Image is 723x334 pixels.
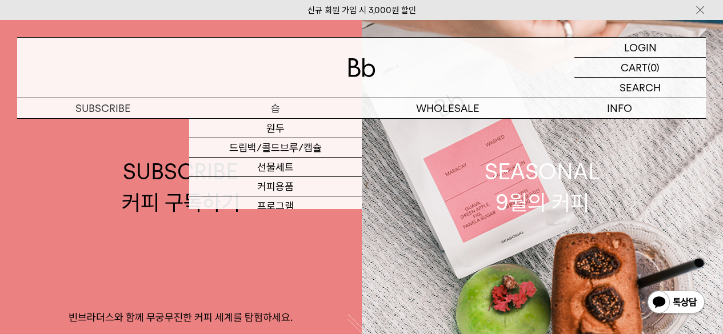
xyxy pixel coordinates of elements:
[624,38,657,57] p: LOGIN
[189,138,361,158] a: 드립백/콜드브루/캡슐
[189,177,361,196] a: 커피용품
[621,58,648,77] p: CART
[189,98,361,118] a: 숍
[574,58,706,78] a: CART (0)
[189,158,361,177] a: 선물세트
[648,58,660,77] p: (0)
[620,78,661,98] p: SEARCH
[646,289,706,317] img: 카카오톡 채널 1:1 채팅 버튼
[189,119,361,138] a: 원두
[189,196,361,216] a: 프로그램
[122,156,240,217] div: SUBSCRIBE 커피 구독하기
[307,5,416,15] a: 신규 회원 가입 시 3,000원 할인
[17,98,189,118] a: SUBSCRIBE
[362,98,534,118] p: WHOLESALE
[534,98,706,118] p: INFO
[485,156,600,217] div: SEASONAL 9월의 커피
[574,38,706,58] a: LOGIN
[348,58,376,77] img: 로고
